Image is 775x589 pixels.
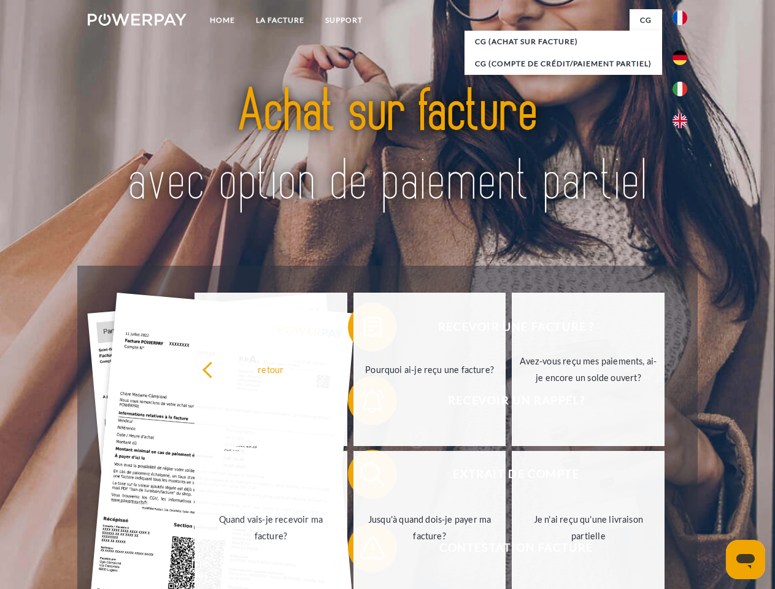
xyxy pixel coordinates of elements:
div: Avez-vous reçu mes paiements, ai-je encore un solde ouvert? [519,353,657,386]
a: Avez-vous reçu mes paiements, ai-je encore un solde ouvert? [512,293,665,446]
img: en [673,114,687,128]
img: logo-powerpay-white.svg [88,13,187,26]
a: Support [315,9,373,31]
a: LA FACTURE [245,9,315,31]
a: CG [630,9,662,31]
a: CG (achat sur facture) [465,31,662,53]
iframe: Bouton de lancement de la fenêtre de messagerie [726,540,765,579]
img: it [673,82,687,96]
a: Home [199,9,245,31]
img: fr [673,10,687,25]
div: Quand vais-je recevoir ma facture? [202,511,340,544]
div: retour [202,361,340,377]
div: Jusqu'à quand dois-je payer ma facture? [361,511,499,544]
img: de [673,50,687,65]
div: Pourquoi ai-je reçu une facture? [361,361,499,377]
div: Je n'ai reçu qu'une livraison partielle [519,511,657,544]
a: CG (Compte de crédit/paiement partiel) [465,53,662,75]
img: title-powerpay_fr.svg [117,59,658,235]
